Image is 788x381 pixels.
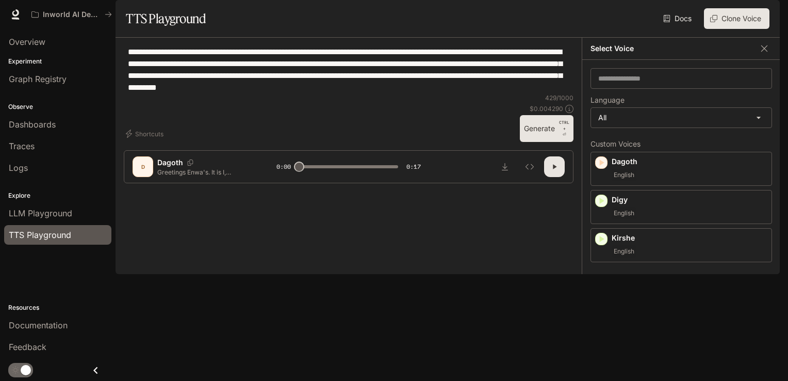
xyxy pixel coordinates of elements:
button: Inspect [519,156,540,177]
p: Kirshe [612,233,767,243]
button: Clone Voice [704,8,769,29]
p: Dagoth [157,157,183,168]
button: Copy Voice ID [183,160,198,166]
p: 429 / 1000 [545,93,573,102]
p: ⏎ [559,119,569,138]
button: Download audio [495,156,515,177]
p: CTRL + [559,119,569,132]
div: All [591,108,771,128]
a: Docs [661,8,696,29]
span: 0:00 [276,162,291,172]
p: Dagoth [612,156,767,167]
span: English [612,207,636,219]
p: Language [590,97,625,104]
button: All workspaces [27,4,117,25]
span: 0:17 [406,162,421,172]
span: English [612,169,636,181]
button: GenerateCTRL +⏎ [520,115,573,142]
p: $ 0.004290 [530,104,563,113]
button: Shortcuts [124,125,168,142]
p: Custom Voices [590,140,772,148]
p: Digy [612,195,767,205]
span: English [612,245,636,258]
div: D [135,158,151,175]
p: Inworld AI Demos [43,10,101,19]
p: Greetings Enwa's. It is I, [PERSON_NAME], the Awakened Lord of the Sixth House, the Sharmat, the ... [157,168,252,177]
h1: TTS Playground [126,8,206,29]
